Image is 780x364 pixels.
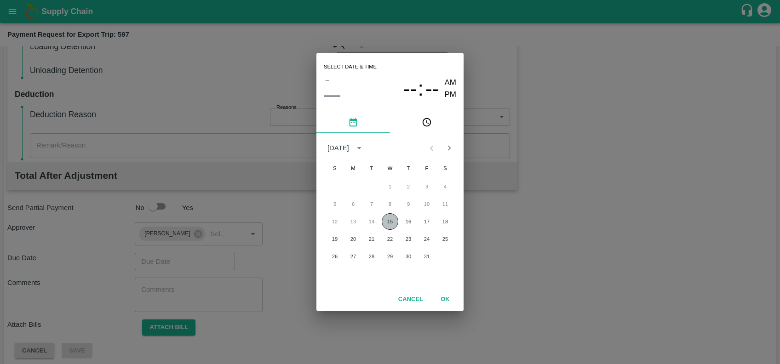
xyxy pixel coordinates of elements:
[382,231,398,247] button: 22
[419,159,435,177] span: Friday
[419,231,435,247] button: 24
[419,248,435,265] button: 31
[326,74,329,85] span: –
[403,77,417,101] button: --
[363,231,380,247] button: 21
[430,291,460,307] button: OK
[345,248,361,265] button: 27
[352,141,367,155] button: calendar view is open, switch to year view
[437,213,453,230] button: 18
[316,111,390,133] button: pick date
[324,85,340,104] button: ––
[400,213,417,230] button: 16
[390,111,464,133] button: pick time
[324,74,331,85] button: –
[363,248,380,265] button: 28
[419,213,435,230] button: 17
[363,159,380,177] span: Tuesday
[382,213,398,230] button: 15
[345,159,361,177] span: Monday
[327,143,349,153] div: [DATE]
[382,159,398,177] span: Wednesday
[445,77,457,89] button: AM
[418,77,423,101] span: :
[445,89,457,101] button: PM
[400,231,417,247] button: 23
[327,231,343,247] button: 19
[382,248,398,265] button: 29
[400,248,417,265] button: 30
[437,231,453,247] button: 25
[345,231,361,247] button: 20
[400,159,417,177] span: Thursday
[324,60,377,74] span: Select date & time
[425,77,439,101] button: --
[441,139,458,157] button: Next month
[327,159,343,177] span: Sunday
[437,159,453,177] span: Saturday
[395,291,427,307] button: Cancel
[327,248,343,265] button: 26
